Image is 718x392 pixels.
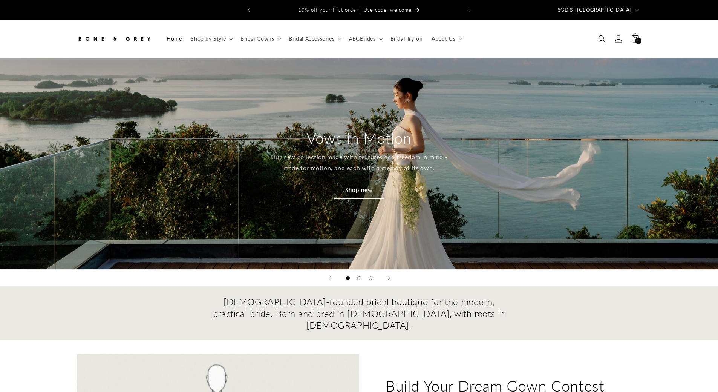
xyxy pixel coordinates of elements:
[365,272,376,284] button: Load slide 3 of 3
[289,35,334,42] span: Bridal Accessories
[558,6,632,14] span: SGD $ | [GEOGRAPHIC_DATA]
[344,31,386,47] summary: #BGBrides
[354,272,365,284] button: Load slide 2 of 3
[269,152,449,174] p: Our new collection made with textures and freedom in mind - made for motion, and each with a melo...
[342,272,354,284] button: Load slide 1 of 3
[637,38,639,44] span: 1
[298,7,412,13] span: 10% off your first order | Use code: welcome
[461,3,478,17] button: Next announcement
[191,35,226,42] span: Shop by Style
[381,270,397,286] button: Next slide
[594,31,610,47] summary: Search
[427,31,465,47] summary: About Us
[212,296,506,331] h2: [DEMOGRAPHIC_DATA]-founded bridal boutique for the modern, practical bride. Born and bred in [DEM...
[240,3,257,17] button: Previous announcement
[240,35,274,42] span: Bridal Gowns
[167,35,182,42] span: Home
[349,35,375,42] span: #BGBrides
[334,181,384,199] a: Shop new
[390,35,423,42] span: Bridal Try-on
[386,31,427,47] a: Bridal Try-on
[321,270,338,286] button: Previous slide
[73,28,155,50] a: Bone and Grey Bridal
[77,31,152,47] img: Bone and Grey Bridal
[553,3,642,17] button: SGD $ | [GEOGRAPHIC_DATA]
[432,35,455,42] span: About Us
[284,31,344,47] summary: Bridal Accessories
[306,128,411,148] h2: Vows in Motion
[162,31,186,47] a: Home
[236,31,284,47] summary: Bridal Gowns
[186,31,236,47] summary: Shop by Style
